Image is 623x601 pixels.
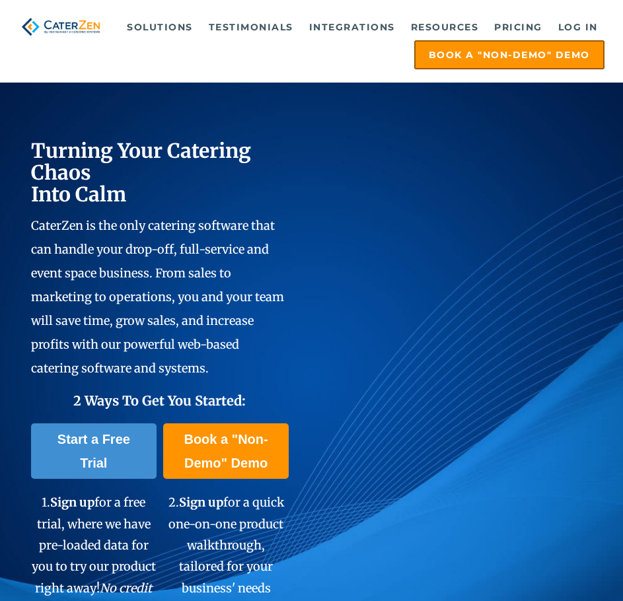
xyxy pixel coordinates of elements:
iframe: Help widget launcher [505,549,608,586]
div: Navigation Menu [119,14,605,69]
a: Book a "Non-Demo" Demo [414,40,605,69]
span: CaterZen is the only catering software that can handle your drop-off, full-service and event spac... [31,218,284,376]
a: Start a Free Trial [31,423,156,479]
a: Log in [552,14,605,40]
a: Solutions [120,14,200,40]
img: caterzen [18,14,102,40]
span: Sign up [50,495,94,510]
a: Resources [404,14,486,40]
span: Sign up [179,495,223,510]
a: Integrations [303,14,402,40]
a: Book a "Non-Demo" Demo [163,423,288,479]
span: 2. for a quick one-on-one product walkthrough, tailored for your business' needs [168,495,284,596]
a: Testimonials [202,14,300,40]
a: Pricing [488,14,549,40]
span: Turning Your Catering Chaos Into Calm [31,138,251,207]
span: 2 Ways To Get You Started: [73,392,246,409]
